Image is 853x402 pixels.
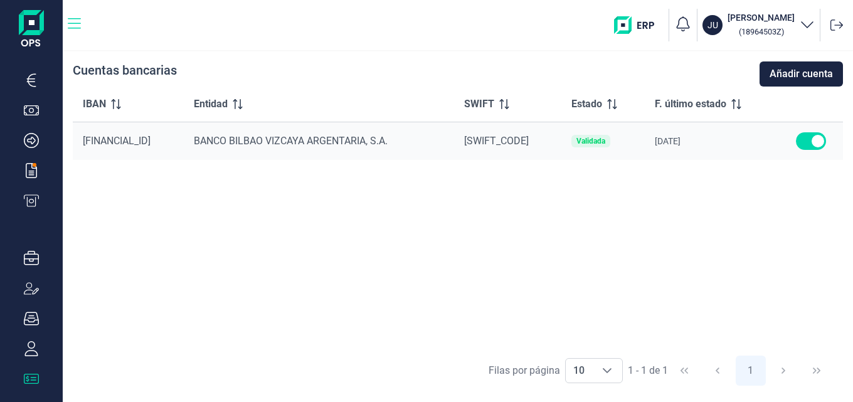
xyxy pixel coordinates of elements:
button: First Page [669,356,699,386]
div: Cuentas bancarias [73,61,177,87]
span: Añadir cuenta [770,66,833,82]
img: Logo de aplicación [19,10,44,50]
span: SWIFT [464,97,494,112]
span: F. último estado [655,97,726,112]
span: [SWIFT_CODE] [464,135,529,147]
span: [FINANCIAL_ID] [83,135,151,147]
span: 10 [566,359,592,383]
span: IBAN [83,97,106,112]
p: JU [707,19,718,31]
button: JU[PERSON_NAME] (18964503Z) [702,11,815,39]
button: Page 1 [736,356,766,386]
span: 1 - 1 de 1 [628,366,668,376]
button: Last Page [802,356,832,386]
div: [DATE] [655,136,770,146]
div: Choose [592,359,622,383]
button: Añadir cuenta [760,61,843,87]
small: Copiar cif [739,27,784,36]
span: Entidad [194,97,228,112]
div: Validada [576,137,605,145]
span: BANCO BILBAO VIZCAYA ARGENTARIA, S.A. [194,135,388,147]
button: Previous Page [702,356,733,386]
img: erp [614,16,664,34]
span: Estado [571,97,602,112]
button: Next Page [768,356,798,386]
h3: [PERSON_NAME] [728,11,795,24]
div: Filas por página [489,363,560,378]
